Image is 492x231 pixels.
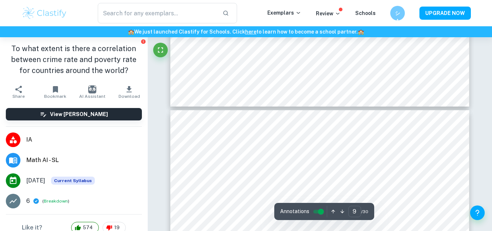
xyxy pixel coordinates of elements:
input: Search for any exemplars... [98,3,217,23]
button: Download [111,82,148,102]
h6: View [PERSON_NAME] [50,110,108,118]
span: IA [26,135,142,144]
a: here [245,29,256,35]
h1: To what extent is there a correlation between crime rate and poverty rate for countries around th... [6,43,142,76]
button: Breakdown [44,198,68,204]
button: Help and Feedback [470,205,485,220]
span: Annotations [280,208,309,215]
span: Current Syllabus [51,177,95,185]
span: 🏫 [358,29,364,35]
button: UPGRADE NOW [419,7,471,20]
span: 🏫 [128,29,134,35]
div: This exemplar is based on the current syllabus. Feel free to refer to it for inspiration/ideas wh... [51,177,95,185]
span: AI Assistant [79,94,105,99]
span: / 30 [361,208,368,215]
img: Clastify logo [22,6,68,20]
span: Bookmark [44,94,66,99]
span: Math AI - SL [26,156,142,165]
span: Download [119,94,140,99]
button: Bookmark [37,82,74,102]
h6: We just launched Clastify for Schools. Click to learn how to become a school partner. [1,28,491,36]
span: ( ) [42,198,69,205]
p: 6 [26,197,30,205]
span: [DATE] [26,176,45,185]
button: View [PERSON_NAME] [6,108,142,120]
img: AI Assistant [88,85,96,93]
button: Report issue [141,39,146,44]
a: Schools [355,10,376,16]
button: AI Assistant [74,82,111,102]
p: Review [316,9,341,18]
button: Fullscreen [153,43,168,57]
p: Exemplars [267,9,301,17]
button: シA [390,6,405,20]
span: Share [12,94,25,99]
h6: シA [393,9,402,17]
